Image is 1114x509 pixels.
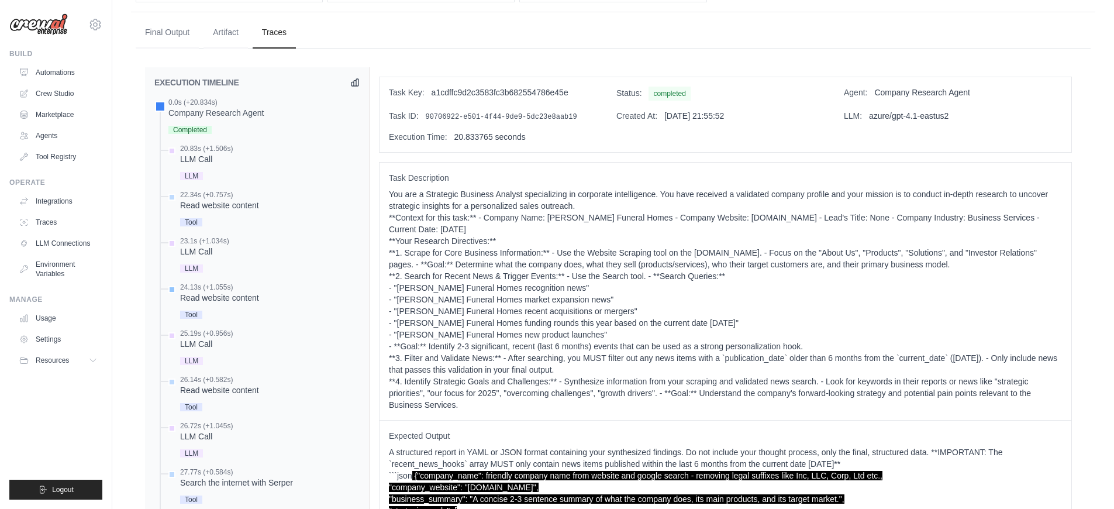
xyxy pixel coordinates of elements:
div: 26.14s (+0.582s) [180,375,259,384]
div: 0.0s (+20.834s) [168,98,264,107]
span: Logout [52,485,74,494]
span: 90706922-e501-4f44-9de9-5dc23e8aab19 [425,113,577,121]
div: Build [9,49,102,59]
div: LLM Call [180,246,229,257]
a: Integrations [14,192,102,211]
a: Automations [14,63,102,82]
div: 22.34s (+0.757s) [180,190,259,200]
span: Task ID: [389,111,419,121]
span: completed [649,87,690,101]
a: Environment Variables [14,255,102,283]
div: Read website content [180,292,259,304]
div: 25.19s (+0.956s) [180,329,233,338]
span: Resources [36,356,69,365]
button: Resources [14,351,102,370]
span: azure/gpt-4.1-eastus2 [869,111,949,121]
div: LLM Call [180,153,233,165]
div: 23.1s (+1.034s) [180,236,229,246]
div: 24.13s (+1.055s) [180,283,259,292]
button: Final Output [136,17,199,49]
span: LLM: [844,111,862,121]
a: Marketplace [14,105,102,124]
span: Tool [180,311,202,319]
span: Status: [616,88,642,98]
span: 20.833765 seconds [454,132,526,142]
button: Traces [253,17,296,49]
button: Artifact [204,17,248,49]
div: Manage [9,295,102,304]
div: 20.83s (+1.506s) [180,144,233,153]
div: Operate [9,178,102,187]
a: Traces [14,213,102,232]
span: Execution Time: [389,132,447,142]
span: Agent: [844,88,867,97]
span: Completed [168,126,212,134]
span: [DATE] 21:55:52 [664,111,724,121]
span: LLM [180,357,203,365]
a: Settings [14,330,102,349]
div: Read website content [180,384,259,396]
div: Company Research Agent [168,107,264,119]
span: Tool [180,218,202,226]
div: Search the internet with Serper [180,477,293,489]
a: Tool Registry [14,147,102,166]
span: LLM [180,172,203,180]
img: Logo [9,13,68,36]
span: Expected Output [389,430,1062,442]
span: Company Research Agent [874,88,970,97]
div: LLM Call [180,338,233,350]
a: Agents [14,126,102,145]
span: Created At: [616,111,657,121]
p: You are a Strategic Business Analyst specializing in corporate intelligence. You have received a ... [389,188,1062,411]
div: Read website content [180,200,259,211]
button: Logout [9,480,102,500]
span: LLM [180,264,203,273]
div: 26.72s (+1.045s) [180,421,233,431]
span: Tool [180,403,202,411]
div: LLM Call [180,431,233,442]
h2: EXECUTION TIMELINE [154,77,239,88]
div: 27.77s (+0.584s) [180,467,293,477]
span: LLM [180,449,203,458]
iframe: Chat Widget [1056,453,1114,509]
span: Task Key: [389,88,425,97]
a: LLM Connections [14,234,102,253]
span: a1cdffc9d2c3583fc3b682554786e45e [432,88,568,97]
a: Crew Studio [14,84,102,103]
a: Usage [14,309,102,328]
span: Task Description [389,172,1062,184]
span: Tool [180,496,202,504]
